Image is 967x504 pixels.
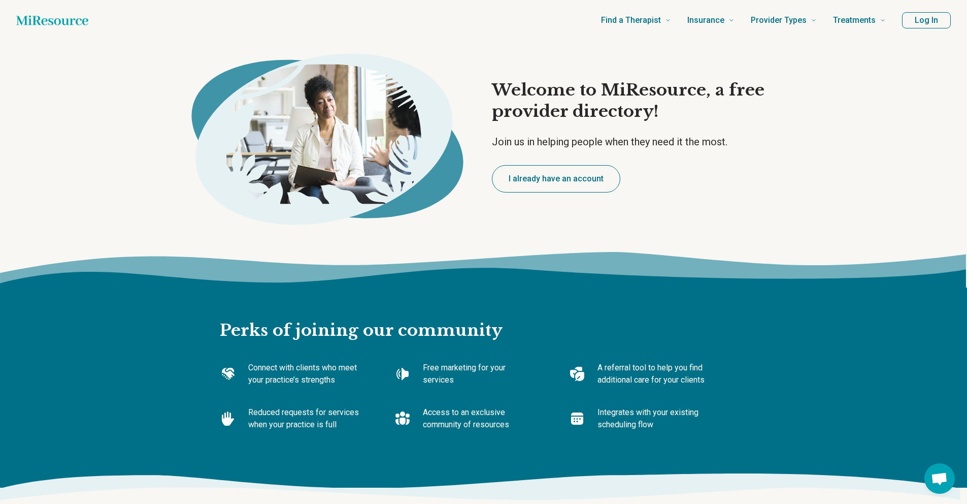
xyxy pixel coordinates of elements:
[492,165,620,193] button: I already have an account
[248,406,362,431] p: Reduced requests for services when your practice is full
[16,10,88,30] a: Home page
[220,288,748,341] h2: Perks of joining our community
[423,406,537,431] p: Access to an exclusive community of resources
[833,13,876,27] span: Treatments
[597,406,711,431] p: Integrates with your existing scheduling flow
[492,80,792,122] h1: Welcome to MiResource, a free provider directory!
[597,362,711,386] p: A referral tool to help you find additional care for your clients
[687,13,724,27] span: Insurance
[423,362,537,386] p: Free marketing for your services
[601,13,661,27] span: Find a Therapist
[924,463,955,494] div: Open chat
[751,13,807,27] span: Provider Types
[492,135,792,149] p: Join us in helping people when they need it the most.
[248,362,362,386] p: Connect with clients who meet your practice’s strengths
[902,12,951,28] button: Log In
